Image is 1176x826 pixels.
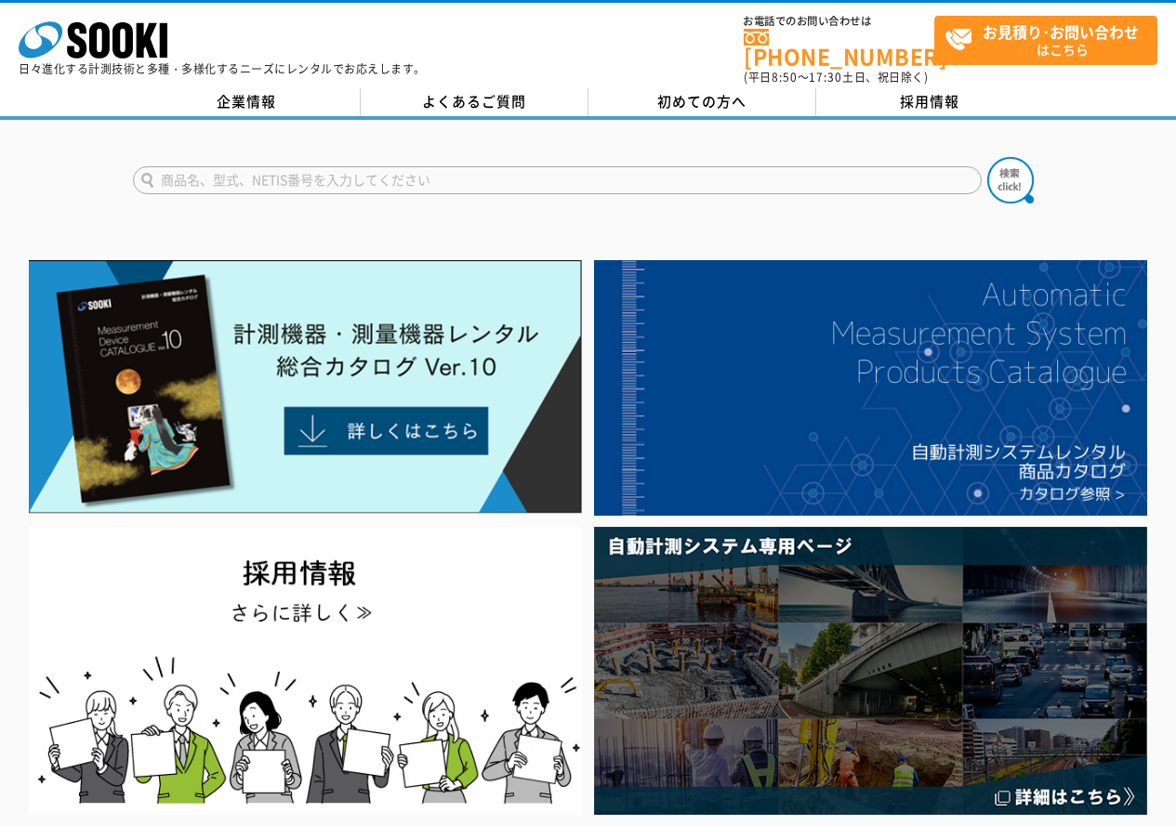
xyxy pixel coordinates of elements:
p: 日々進化する計測技術と多種・多様化するニーズにレンタルでお応えします。 [19,63,426,74]
img: 自動計測システム専用ページ [594,527,1147,814]
a: 企業情報 [133,88,361,116]
strong: お見積り･お問い合わせ [983,20,1139,43]
a: お見積り･お問い合わせはこちら [934,16,1157,65]
span: 8:50 [772,69,798,85]
input: 商品名、型式、NETIS番号を入力してください [133,166,982,194]
a: よくあるご質問 [361,88,588,116]
img: SOOKI recruit [29,527,582,814]
a: 採用情報 [816,88,1044,116]
span: 初めての方へ [657,91,747,111]
a: 初めての方へ [588,88,816,116]
span: お電話でのお問い合わせは [744,16,934,27]
img: 自動計測システムカタログ [594,260,1147,516]
img: btn_search.png [987,157,1034,203]
img: Catalog Ver10 [29,260,582,514]
a: [PHONE_NUMBER] [744,29,934,67]
span: (平日 ～ 土日、祝日除く) [744,69,928,85]
span: はこちら [945,17,1156,63]
span: 17:30 [809,69,842,85]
